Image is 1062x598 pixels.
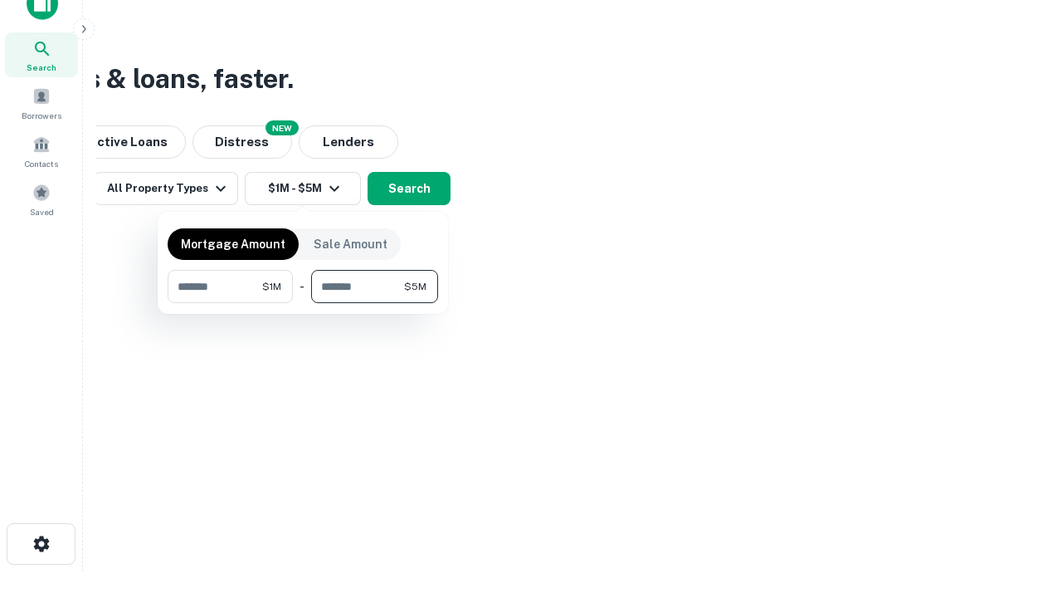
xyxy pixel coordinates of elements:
[262,279,281,294] span: $1M
[300,270,304,303] div: -
[181,235,285,253] p: Mortgage Amount
[979,465,1062,545] iframe: Chat Widget
[314,235,387,253] p: Sale Amount
[404,279,426,294] span: $5M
